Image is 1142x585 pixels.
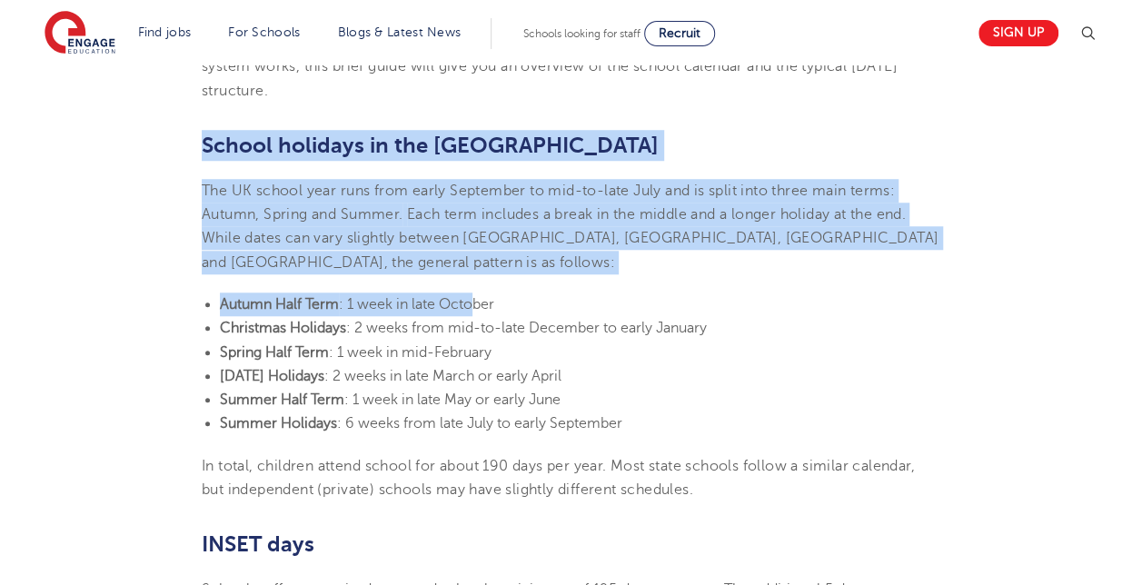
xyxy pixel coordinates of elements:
a: Blogs & Latest News [338,25,462,39]
span: If you’re considering relocating to the [GEOGRAPHIC_DATA] or simply want to understand how the sc... [202,35,933,99]
span: In total, children attend school for about 190 days per year. Most state schools follow a similar... [202,458,915,498]
b: Summer Half Term [220,392,344,408]
a: For Schools [228,25,300,39]
span: Each term includes a break in the middle and a longer holiday at the end. While dates can vary sl... [202,206,938,271]
a: Recruit [644,21,715,46]
b: Christmas Holidays [220,320,346,336]
span: : 2 weeks from mid-to-late December to early January [346,320,707,336]
span: : 6 weeks from late July to early September [337,415,622,431]
span: : 2 weeks in late March or early April [324,368,561,384]
img: Engage Education [45,11,115,56]
span: : 1 week in late May or early June [344,392,561,408]
span: : 1 week in mid-February [329,344,492,361]
span: The UK school year runs from early September to mid-to-late July and is split into three main ter... [202,183,895,223]
b: School holidays in the [GEOGRAPHIC_DATA] [202,133,659,158]
span: Recruit [659,26,700,40]
a: Sign up [978,20,1058,46]
a: Find jobs [138,25,192,39]
b: INSET days [202,531,314,557]
b: Autumn Half Term [220,296,339,312]
b: Spring Half Term [220,344,329,361]
b: Summer Holidays [220,415,337,431]
span: : 1 week in late October [339,296,494,312]
span: Schools looking for staff [523,27,641,40]
b: [DATE] Holidays [220,368,324,384]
